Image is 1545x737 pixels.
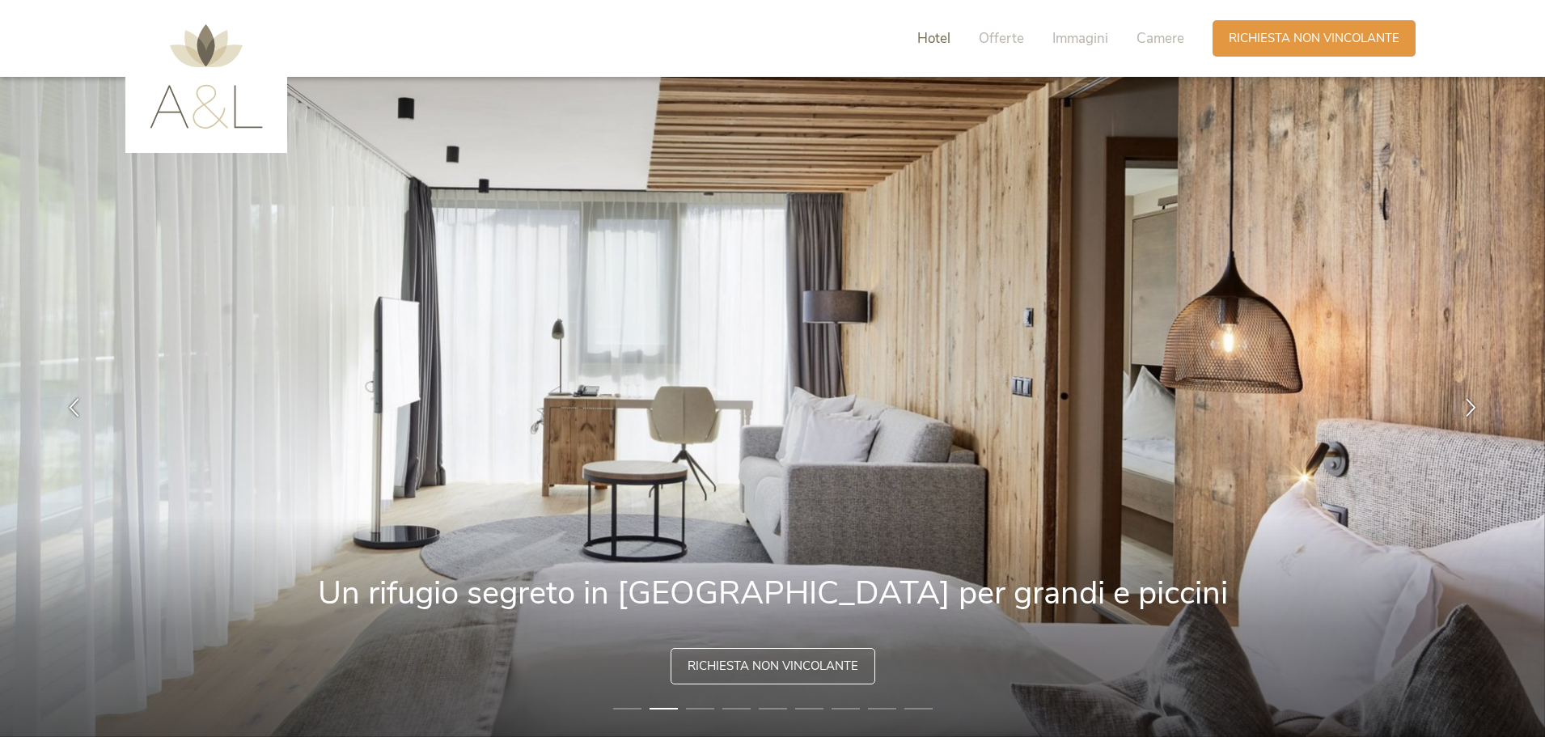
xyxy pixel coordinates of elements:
span: Immagini [1052,29,1108,48]
span: Offerte [979,29,1024,48]
img: AMONTI & LUNARIS Wellnessresort [150,24,263,129]
span: Richiesta non vincolante [688,658,858,675]
span: Hotel [917,29,950,48]
span: Richiesta non vincolante [1229,30,1399,47]
span: Camere [1137,29,1184,48]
